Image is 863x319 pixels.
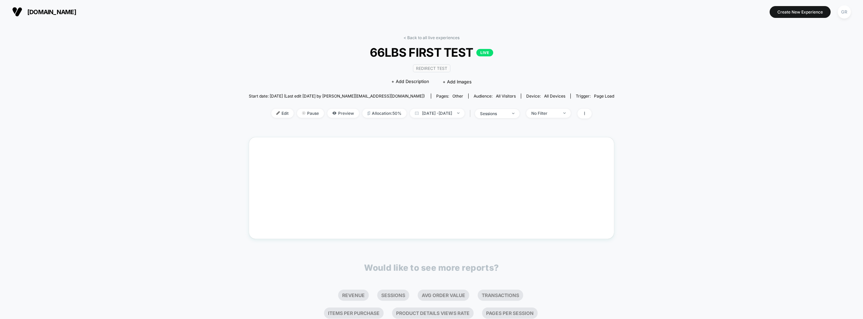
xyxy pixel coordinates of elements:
[452,94,463,99] span: other
[391,78,429,85] span: + Add Description
[576,94,614,99] div: Trigger:
[415,111,419,115] img: calendar
[276,111,280,115] img: edit
[10,6,78,17] button: [DOMAIN_NAME]
[271,109,294,118] span: Edit
[468,109,475,118] span: |
[418,290,469,301] li: Avg Order Value
[364,263,499,273] p: Would like to see more reports?
[476,49,493,56] p: LIVE
[838,5,851,19] div: GR
[297,109,324,118] span: Pause
[482,308,538,319] li: Pages Per Session
[474,94,516,99] div: Audience:
[512,113,514,114] img: end
[377,290,409,301] li: Sessions
[521,94,570,99] span: Device:
[410,109,465,118] span: [DATE] - [DATE]
[392,308,474,319] li: Product Details Views Rate
[302,111,305,115] img: end
[531,111,558,116] div: No Filter
[362,109,407,118] span: Allocation: 50%
[404,35,459,40] a: < Back to all live experiences
[327,109,359,118] span: Preview
[324,308,384,319] li: Items Per Purchase
[544,94,565,99] span: all devices
[443,79,472,84] span: + Add Images
[367,111,370,115] img: rebalance
[249,94,425,99] span: Start date: [DATE] (Last edit [DATE] by [PERSON_NAME][EMAIL_ADDRESS][DOMAIN_NAME])
[12,7,22,17] img: Visually logo
[27,8,76,16] span: [DOMAIN_NAME]
[436,94,463,99] div: Pages:
[413,64,450,72] span: Redirect Test
[496,94,516,99] span: All Visitors
[478,290,523,301] li: Transactions
[836,5,853,19] button: GR
[267,45,596,59] span: 66LBS FIRST TEST
[480,111,507,116] div: sessions
[770,6,831,18] button: Create New Experience
[338,290,369,301] li: Revenue
[457,112,459,114] img: end
[563,112,566,114] img: end
[594,94,614,99] span: Page Load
